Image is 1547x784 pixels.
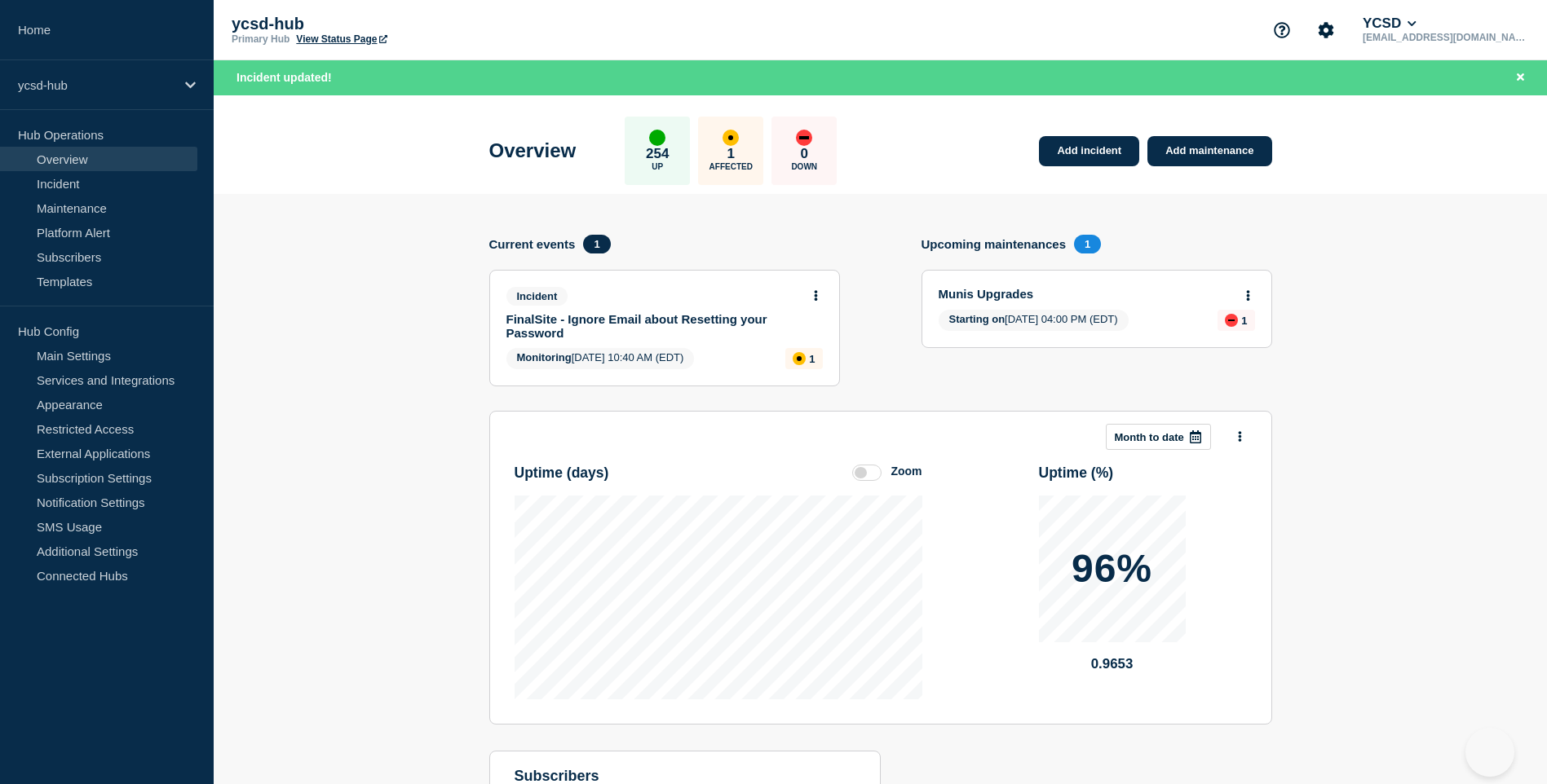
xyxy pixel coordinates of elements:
[709,162,753,171] p: Affected
[801,146,808,162] p: 0
[236,71,332,84] span: Incident updated!
[796,130,812,146] div: down
[1359,15,1420,32] button: YCSD
[791,162,817,171] p: Down
[1465,728,1514,777] iframe: Help Scout Beacon - Open
[649,130,665,146] div: up
[1106,424,1211,450] button: Month to date
[652,162,663,171] p: Up
[489,237,576,251] h4: Current events
[1039,465,1114,482] h3: Uptime ( % )
[506,287,568,306] span: Incident
[809,353,815,365] p: 1
[646,146,669,162] p: 254
[1241,315,1247,327] p: 1
[793,352,806,365] div: affected
[1039,136,1139,166] a: Add incident
[232,15,558,33] p: ycsd-hub
[18,78,175,92] p: ycsd-hub
[232,33,290,45] p: Primary Hub
[506,312,801,340] a: FinalSite - Ignore Email about Resetting your Password
[1147,136,1271,166] a: Add maintenance
[517,351,572,363] span: Monitoring
[1039,656,1186,672] p: 0.9653
[949,313,1006,325] span: Starting on
[939,287,1233,301] a: Munis Upgrades
[723,130,739,146] div: affected
[1074,235,1101,253] span: 1
[296,33,387,45] a: View Status Page
[1510,68,1531,87] button: Close banner
[515,465,609,482] h3: Uptime ( days )
[506,348,695,369] span: [DATE] 10:40 AM (EDT)
[1072,549,1152,588] p: 96%
[891,465,922,478] div: Zoom
[489,139,577,162] h1: Overview
[727,146,735,162] p: 1
[939,310,1129,331] span: [DATE] 04:00 PM (EDT)
[1265,13,1299,47] button: Support
[583,235,610,253] span: 1
[1115,431,1184,443] p: Month to date
[1309,13,1343,47] button: Account settings
[1359,32,1529,43] p: [EMAIL_ADDRESS][DOMAIN_NAME]
[1225,314,1238,327] div: down
[922,237,1067,251] h4: Upcoming maintenances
